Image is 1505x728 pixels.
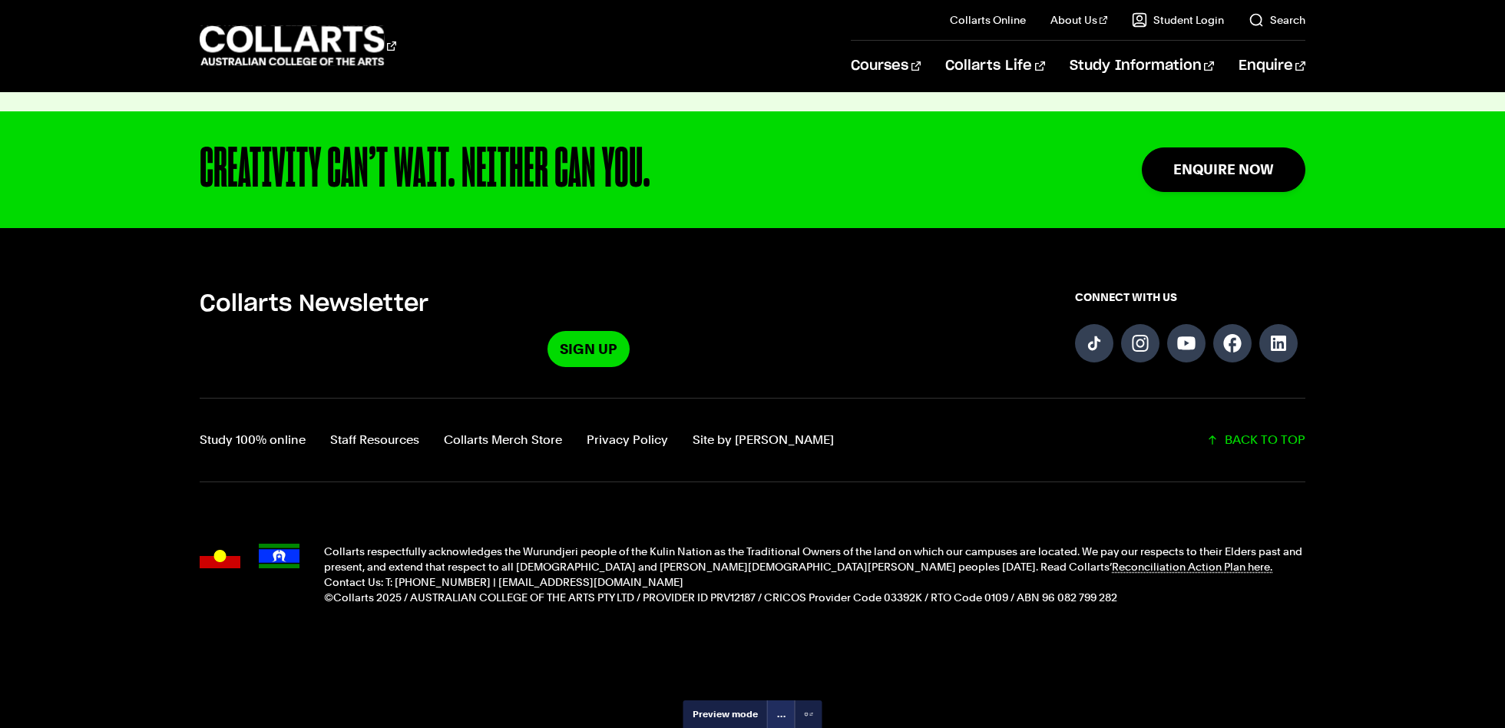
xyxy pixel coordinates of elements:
p: Collarts respectfully acknowledges the Wurundjeri people of the Kulin Nation as the Traditional O... [324,544,1305,574]
a: Follow us on TikTok [1075,324,1113,362]
div: CREATIVITY CAN’T WAIT. NEITHER CAN YOU. [200,142,1044,197]
p: Contact Us: T: [PHONE_NUMBER] | [EMAIL_ADDRESS][DOMAIN_NAME] [324,574,1305,590]
div: Connect with us on social media [1075,290,1305,367]
div: Acknowledgment flags [200,544,299,605]
a: Follow us on YouTube [1167,324,1206,362]
p: ©Collarts 2025 / AUSTRALIAN COLLEGE OF THE ARTS PTY LTD / PROVIDER ID PRV12187 / CRICOS Provider ... [324,590,1305,605]
a: Reconciliation Action Plan here. [1112,561,1272,573]
a: … [767,700,795,728]
a: Study 100% online [200,429,306,451]
a: Collarts Merch Store [444,429,562,451]
a: Privacy Policy [587,429,668,451]
a: About Us [1050,12,1107,28]
a: Study Information [1070,41,1214,91]
div: Additional links and back-to-top button [200,398,1305,482]
a: Follow us on Instagram [1121,324,1159,362]
span: CONNECT WITH US [1075,290,1305,305]
img: Torres Strait Islander flag [259,544,299,568]
a: Follow us on LinkedIn [1259,324,1298,362]
a: Courses [851,41,921,91]
a: Collarts Online [950,12,1026,28]
h5: Collarts Newsletter [200,290,977,319]
a: Site by Calico [693,429,834,451]
a: Follow us on Facebook [1213,324,1252,362]
a: Enquire [1239,41,1305,91]
a: Staff Resources [330,429,419,451]
a: Sign Up [547,331,630,367]
a: Enquire Now [1142,147,1305,191]
a: Collarts Life [945,41,1044,91]
nav: Footer navigation [200,429,834,451]
a: Search [1249,12,1305,28]
img: Australian Aboriginal flag [200,544,240,568]
div: Go to homepage [200,24,396,68]
a: Scroll back to top of the page [1206,429,1305,451]
a: Student Login [1132,12,1224,28]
